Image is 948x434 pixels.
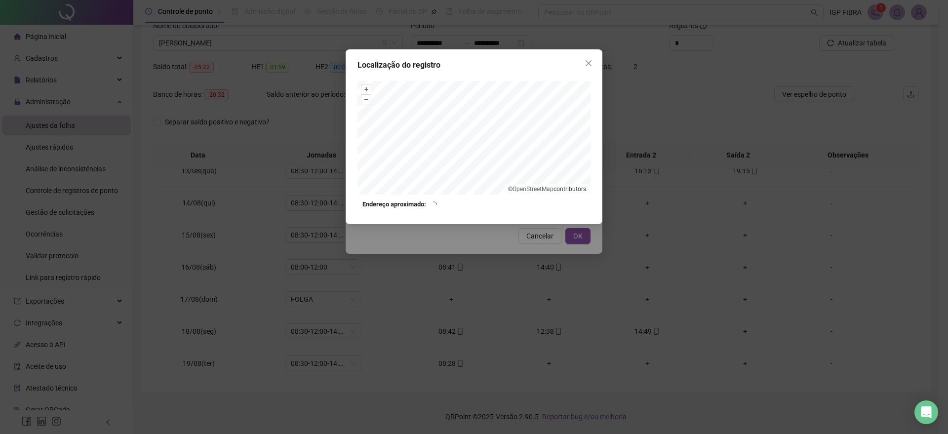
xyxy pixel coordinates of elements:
[429,200,438,210] span: loading
[581,55,596,71] button: Close
[357,59,591,71] div: Localização do registro
[513,186,553,193] a: OpenStreetMap
[508,186,588,193] li: © contributors.
[914,400,938,424] div: Open Intercom Messenger
[361,95,371,104] button: –
[585,59,592,67] span: close
[361,85,371,94] button: +
[362,199,426,209] strong: Endereço aproximado:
